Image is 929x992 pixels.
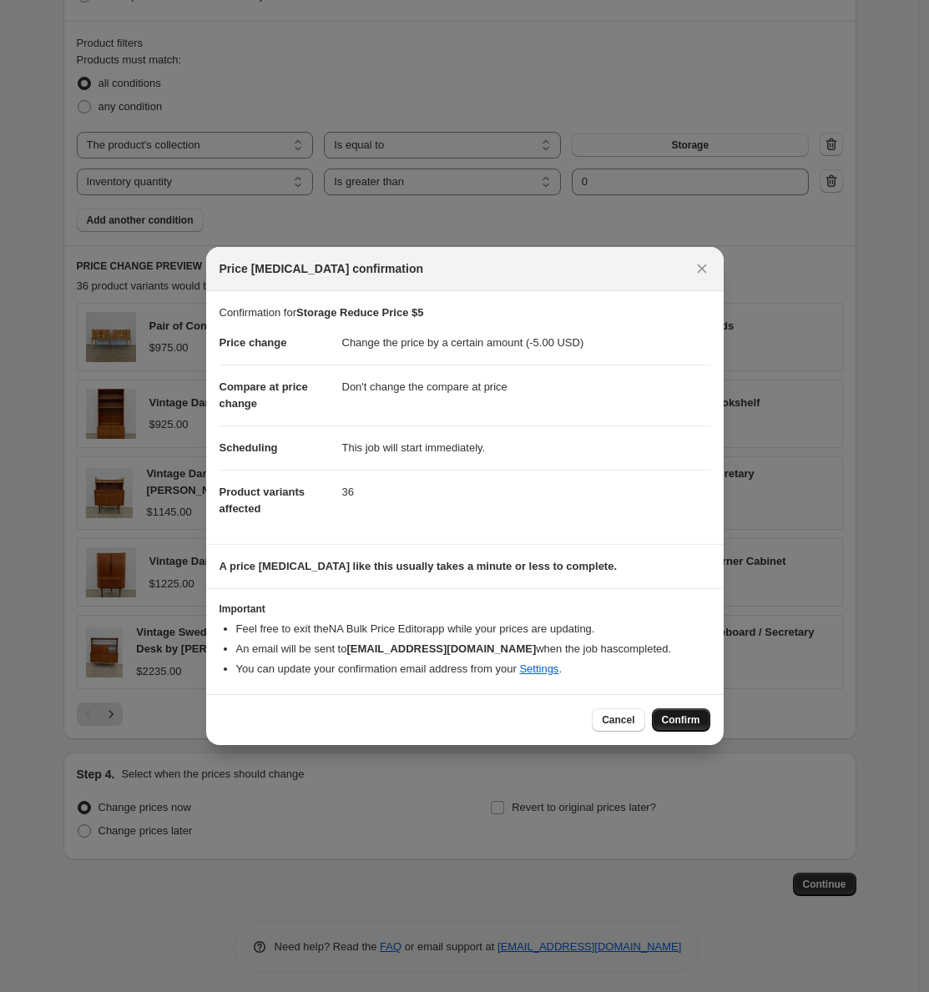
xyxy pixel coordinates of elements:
b: A price [MEDICAL_DATA] like this usually takes a minute or less to complete. [220,560,618,572]
button: Cancel [592,708,644,732]
span: Compare at price change [220,380,308,410]
span: Price [MEDICAL_DATA] confirmation [220,260,424,277]
dd: Don't change the compare at price [342,365,710,409]
span: Cancel [602,713,634,727]
dd: 36 [342,470,710,514]
li: An email will be sent to when the job has completed . [236,641,710,657]
span: Confirm [662,713,700,727]
a: Settings [519,662,558,675]
button: Close [690,257,714,280]
dd: Change the price by a certain amount (-5.00 USD) [342,321,710,365]
b: [EMAIL_ADDRESS][DOMAIN_NAME] [346,642,536,655]
li: You can update your confirmation email address from your . [236,661,710,677]
h3: Important [220,602,710,616]
span: Product variants affected [220,486,305,515]
span: Price change [220,336,287,349]
dd: This job will start immediately. [342,426,710,470]
p: Confirmation for [220,305,710,321]
b: Storage Reduce Price $5 [296,306,423,319]
span: Scheduling [220,441,278,454]
button: Confirm [652,708,710,732]
li: Feel free to exit the NA Bulk Price Editor app while your prices are updating. [236,621,710,637]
